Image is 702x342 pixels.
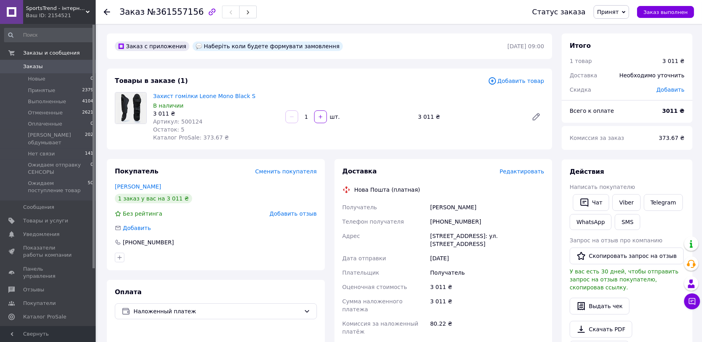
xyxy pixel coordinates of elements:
span: Отзывы [23,286,44,293]
span: Товары и услуги [23,217,68,224]
a: Захист гомілки Leone Mono Black S [153,93,256,99]
div: Заказ с приложения [115,41,189,51]
span: Добавить товар [488,77,544,85]
a: [PERSON_NAME] [115,183,161,190]
span: Сообщения [23,204,54,211]
div: [DATE] [429,251,546,265]
span: Покупатель [115,167,158,175]
div: [PHONE_NUMBER] [429,214,546,229]
span: Сменить покупателя [255,168,317,175]
span: 50 [88,180,93,194]
time: [DATE] 09:00 [507,43,544,49]
span: Доставка [342,167,377,175]
span: Оплаченные [28,120,62,128]
span: 0 [90,161,93,176]
span: SportsTrend - інтернет-магазин [26,5,86,12]
div: [STREET_ADDRESS]: ул. [STREET_ADDRESS] [429,229,546,251]
img: :speech_balloon: [196,43,202,49]
span: №361557156 [147,7,204,17]
div: Получатель [429,265,546,280]
span: Оплата [115,288,142,296]
a: Viber [612,194,640,211]
span: Плательщик [342,269,380,276]
a: Редактировать [528,109,544,125]
span: Сумма наложенного платежа [342,298,403,313]
span: Покупатели [23,300,56,307]
span: Каталог ProSale: 373.67 ₴ [153,134,229,141]
button: Чат с покупателем [684,293,700,309]
span: Добавить [657,86,684,93]
span: Выполненные [28,98,66,105]
span: Комиссия за наложенный платёж [342,320,419,335]
span: 2621 [82,109,93,116]
span: 0 [90,120,93,128]
span: Телефон получателя [342,218,404,225]
div: 80.22 ₴ [429,316,546,339]
span: Получатель [342,204,377,210]
span: 0 [90,75,93,83]
button: SMS [615,214,640,230]
a: Скачать PDF [570,321,632,338]
span: У вас есть 30 дней, чтобы отправить запрос на отзыв покупателю, скопировав ссылку. [570,268,678,291]
button: Скопировать запрос на отзыв [570,248,684,264]
div: 3 011 ₴ [429,294,546,316]
span: 2379 [82,87,93,94]
span: Итого [570,42,591,49]
span: Ожидаем поступление товар [28,180,88,194]
span: Дата отправки [342,255,386,261]
span: Добавить отзыв [269,210,317,217]
span: Показатели работы компании [23,244,74,259]
div: 3 011 ₴ [429,280,546,294]
span: Комиссия за заказ [570,135,624,141]
span: Принятые [28,87,55,94]
b: 3011 ₴ [662,108,684,114]
div: Нова Пошта (платная) [352,186,422,194]
span: Действия [570,168,604,175]
div: Необходимо уточнить [615,67,689,84]
img: Захист гомілки Leone Mono Black S [115,92,146,124]
span: Без рейтинга [123,210,162,217]
span: Товары в заказе (1) [115,77,188,85]
div: 3 011 ₴ [153,110,279,118]
span: Добавить [123,225,151,231]
span: Запрос на отзыв про компанию [570,237,663,244]
span: Каталог ProSale [23,313,66,320]
span: Наложенный платеж [134,307,301,316]
div: Наберіть коли будете формувати замовлення [193,41,342,51]
span: 202 [85,132,93,146]
span: Заказы [23,63,43,70]
span: Нет связи [28,150,55,157]
span: 1 товар [570,58,592,64]
span: Заказ [120,7,145,17]
span: Редактировать [499,168,544,175]
div: [PHONE_NUMBER] [122,238,175,246]
span: Новые [28,75,45,83]
span: Заказы и сообщения [23,49,80,57]
span: Ожидаем отправку СЕНСОРЫ [28,161,90,176]
span: Оценочная стоимость [342,284,407,290]
span: Отмененные [28,109,63,116]
span: 4104 [82,98,93,105]
div: 1 заказ у вас на 3 011 ₴ [115,194,192,203]
button: Выдать чек [570,298,629,314]
span: Панель управления [23,265,74,280]
div: шт. [328,113,340,121]
span: 141 [85,150,93,157]
span: В наличии [153,102,183,109]
span: Принят [597,9,619,15]
div: [PERSON_NAME] [429,200,546,214]
div: 3 011 ₴ [415,111,525,122]
button: Заказ выполнен [637,6,694,18]
span: Написать покупателю [570,184,635,190]
span: Скидка [570,86,591,93]
span: Всего к оплате [570,108,614,114]
div: Вернуться назад [104,8,110,16]
span: [PERSON_NAME] обдумывает [28,132,85,146]
div: 3 011 ₴ [663,57,684,65]
div: Ваш ID: 2154521 [26,12,96,19]
span: Адрес [342,233,360,239]
span: Артикул: 500124 [153,118,203,125]
input: Поиск [4,28,94,42]
a: WhatsApp [570,214,612,230]
span: Уведомления [23,231,59,238]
